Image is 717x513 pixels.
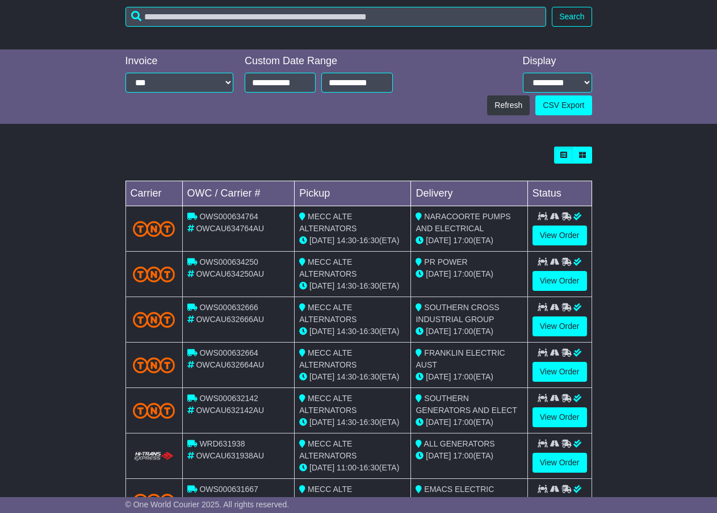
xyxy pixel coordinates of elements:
[532,271,587,291] a: View Order
[416,416,522,428] div: (ETA)
[133,451,175,462] img: HiTrans.png
[535,95,592,115] a: CSV Export
[426,236,451,245] span: [DATE]
[453,236,473,245] span: 17:00
[532,362,587,382] a: View Order
[309,236,334,245] span: [DATE]
[426,451,451,460] span: [DATE]
[426,372,451,381] span: [DATE]
[523,55,592,68] div: Display
[125,181,182,206] td: Carrier
[133,266,175,282] img: TNT_Domestic.png
[426,269,451,278] span: [DATE]
[337,236,357,245] span: 14:30
[424,257,467,266] span: PR POWER
[359,463,379,472] span: 16:30
[133,403,175,418] img: TNT_Domestic.png
[295,181,411,206] td: Pickup
[199,348,258,357] span: OWS000632664
[453,418,473,427] span: 17:00
[125,55,234,68] div: Invoice
[299,485,357,506] span: MECC ALTE ALTERNATORS
[299,439,357,460] span: MECC ALTE ALTERNATORS
[416,326,522,337] div: (ETA)
[199,439,245,448] span: WRD631938
[359,281,379,290] span: 16:30
[299,462,406,474] div: - (ETA)
[299,257,357,278] span: MECC ALTE ALTERNATORS
[196,269,264,278] span: OWCAU634250AU
[299,394,357,415] span: MECC ALTE ALTERNATORS
[299,212,357,233] span: MECC ALTE ALTERNATORS
[299,326,406,337] div: - (ETA)
[133,357,175,373] img: TNT_Domestic.png
[133,221,175,236] img: TNT_Domestic.png
[416,268,522,280] div: (ETA)
[532,453,587,473] a: View Order
[532,226,587,245] a: View Order
[416,394,517,415] span: SOUTHERN GENERATORS AND ELECT
[196,315,264,324] span: OWCAU632666AU
[199,303,258,312] span: OWS000632666
[532,407,587,427] a: View Order
[196,360,264,369] span: OWCAU632664AU
[424,439,495,448] span: ALL GENERATORS
[299,280,406,292] div: - (ETA)
[299,235,406,247] div: - (ETA)
[309,418,334,427] span: [DATE]
[527,181,592,206] td: Status
[532,316,587,336] a: View Order
[199,257,258,266] span: OWS000634250
[453,372,473,381] span: 17:00
[196,224,264,233] span: OWCAU634764AU
[309,463,334,472] span: [DATE]
[196,406,264,415] span: OWCAU632142AU
[453,327,473,336] span: 17:00
[196,451,264,460] span: OWCAU631938AU
[337,281,357,290] span: 14:30
[133,312,175,327] img: TNT_Domestic.png
[426,327,451,336] span: [DATE]
[299,348,357,369] span: MECC ALTE ALTERNATORS
[199,394,258,403] span: OWS000632142
[337,327,357,336] span: 14:30
[309,327,334,336] span: [DATE]
[182,181,295,206] td: OWC / Carrier #
[133,494,175,509] img: TNT_Domestic.png
[359,418,379,427] span: 16:30
[299,303,357,324] span: MECC ALTE ALTERNATORS
[309,372,334,381] span: [DATE]
[337,372,357,381] span: 14:30
[359,327,379,336] span: 16:30
[359,372,379,381] span: 16:30
[337,463,357,472] span: 11:00
[426,418,451,427] span: [DATE]
[416,371,522,383] div: (ETA)
[416,303,499,324] span: SOUTHERN CROSS INDUSTRIAL GROUP
[125,500,290,509] span: © One World Courier 2025. All rights reserved.
[416,348,505,369] span: FRANKLIN ELECTRIC AUST
[416,235,522,247] div: (ETA)
[416,485,494,506] span: EMACS ELECTRIC MOTORS
[245,55,393,68] div: Custom Date Range
[309,281,334,290] span: [DATE]
[299,371,406,383] div: - (ETA)
[487,95,530,115] button: Refresh
[552,7,592,27] button: Search
[416,450,522,462] div: (ETA)
[453,451,473,460] span: 17:00
[416,212,510,233] span: NARACOORTE PUMPS AND ELECTRICAL
[199,485,258,494] span: OWS000631667
[359,236,379,245] span: 16:30
[453,269,473,278] span: 17:00
[299,416,406,428] div: - (ETA)
[411,181,527,206] td: Delivery
[337,418,357,427] span: 14:30
[199,212,258,221] span: OWS000634764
